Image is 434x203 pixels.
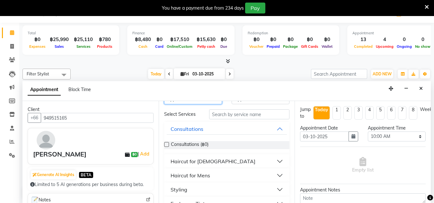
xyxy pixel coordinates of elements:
[167,156,287,167] button: Haircut for [DEMOGRAPHIC_DATA]
[300,187,426,193] div: Appointment Notes
[352,157,374,173] span: Empty list
[209,109,289,119] input: Search by service name
[132,36,154,43] div: ฿8,480
[167,170,287,181] button: Haircut for Mens
[138,150,150,158] span: |
[387,106,395,120] li: 6
[281,44,299,49] span: Package
[165,36,194,43] div: ฿17,510
[68,87,91,92] span: Block Time
[47,36,71,43] div: ฿25,990
[299,44,320,49] span: Gift Cards
[368,125,426,131] div: Appointment Time
[171,157,255,165] div: Haircut for [DEMOGRAPHIC_DATA]
[352,44,374,49] span: Completed
[332,106,341,120] li: 1
[245,3,265,13] button: Pay
[320,36,334,43] div: ฿0
[395,44,413,49] span: Ongoing
[371,70,393,79] button: ADD NEW
[265,36,281,43] div: ฿0
[416,84,426,94] button: Close
[281,36,299,43] div: ฿0
[409,106,417,120] li: 8
[28,106,154,113] div: Client
[95,36,114,43] div: ฿780
[374,36,395,43] div: 4
[179,72,190,76] span: Fri
[171,172,210,179] div: Haircut for Mens
[320,44,334,49] span: Wallet
[171,186,187,193] div: Styling
[28,44,47,49] span: Expenses
[413,44,432,49] span: No show
[28,113,41,123] button: +66
[139,150,150,158] a: Add
[265,44,281,49] span: Prepaid
[373,72,392,76] span: ADD NEW
[95,44,114,49] span: Products
[299,36,320,43] div: ฿0
[352,36,374,43] div: 13
[190,69,223,79] input: 2025-10-03
[343,106,352,120] li: 2
[167,123,287,135] button: Consultations
[374,44,395,49] span: Upcoming
[154,36,165,43] div: ฿0
[148,69,164,79] span: Today
[376,106,385,120] li: 5
[300,125,358,131] div: Appointment Date
[219,44,229,49] span: Due
[33,149,86,159] div: [PERSON_NAME]
[165,44,194,49] span: Online/Custom
[171,141,208,149] span: Consultations (฿0)
[167,184,287,195] button: Styling
[354,106,363,120] li: 3
[28,30,114,36] div: Total
[30,181,151,188] div: Limited to 5 AI generations per business during beta.
[398,106,406,120] li: 7
[218,36,229,43] div: ฿0
[194,36,218,43] div: ฿15,630
[315,106,328,113] div: Today
[31,170,76,179] button: Generate AI Insights
[352,30,432,36] div: Appointment
[41,113,154,123] input: Search by Name/Mobile/Email/Code
[53,44,66,49] span: Sales
[28,36,47,43] div: ฿0
[27,71,49,76] span: Filter Stylist
[137,44,149,49] span: Cash
[132,30,229,36] div: Finance
[154,44,165,49] span: Card
[196,44,217,49] span: Petty cash
[71,36,95,43] div: ฿25,110
[37,131,55,149] img: avatar
[248,36,265,43] div: ฿0
[171,125,203,133] div: Consultations
[248,44,265,49] span: Voucher
[79,172,93,178] span: BETA
[300,131,349,141] input: yyyy-mm-dd
[365,106,374,120] li: 4
[75,44,92,49] span: Services
[28,84,61,96] span: Appointment
[395,36,413,43] div: 0
[413,36,432,43] div: 0
[300,106,311,120] div: Jump to
[248,30,334,36] div: Redemption
[311,69,367,79] input: Search Appointment
[159,111,204,118] div: Select Services
[131,152,138,157] span: ฿0
[162,5,244,12] div: You have a payment due from 234 days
